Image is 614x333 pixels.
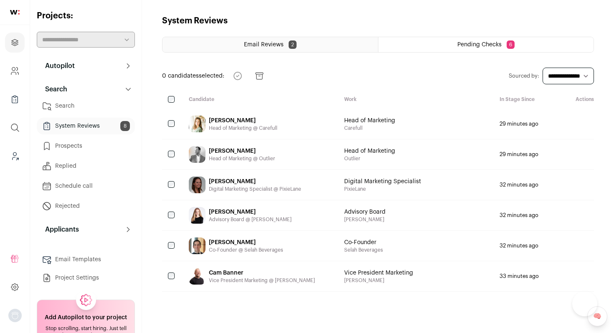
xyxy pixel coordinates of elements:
[120,121,130,131] span: 8
[344,247,383,253] span: Selah Beverages
[209,216,292,223] div: Advisory Board @ [PERSON_NAME]
[337,96,493,104] div: Work
[545,96,594,104] div: Actions
[37,58,135,74] button: Autopilot
[209,116,277,125] div: [PERSON_NAME]
[37,251,135,268] a: Email Templates
[189,177,206,193] img: 721c533dd9b005b4d82937ea916a0573118f32e81665f5138cfb33f4e3476690
[209,208,292,216] div: [PERSON_NAME]
[500,151,538,158] span: 29 minutes ago
[507,40,515,49] span: 6
[244,42,284,48] span: Email Reviews
[162,37,378,52] a: Email Reviews 2
[344,269,413,277] span: Vice President Marketing
[37,221,135,238] button: Applicants
[162,15,228,27] h1: System Reviews
[45,313,127,322] h2: Add Autopilot to your project
[344,208,386,216] span: Advisory Board
[500,212,538,219] span: 32 minutes ago
[344,277,413,284] span: [PERSON_NAME]
[209,147,275,155] div: [PERSON_NAME]
[344,147,395,155] span: Head of Marketing
[209,125,277,131] div: Head of Marketing @ Carefull
[209,238,283,247] div: [PERSON_NAME]
[189,268,206,285] img: 5782302b0c902a9b4d3a60413affc3458867754063abbe09b42abb2ba1d0148d
[37,118,135,134] a: System Reviews8
[40,84,67,94] p: Search
[209,177,301,186] div: [PERSON_NAME]
[37,270,135,286] a: Project Settings
[209,155,275,162] div: Head of Marketing @ Outlier
[37,138,135,154] a: Prospects
[40,61,75,71] p: Autopilot
[500,182,538,188] span: 32 minutes ago
[162,72,224,80] span: selected:
[5,146,25,166] a: Leads (Backoffice)
[162,73,199,79] span: 0 candidates
[40,225,79,235] p: Applicants
[289,40,297,49] span: 2
[37,81,135,98] button: Search
[8,309,22,322] button: Open dropdown
[509,73,539,79] label: Sourced by:
[344,238,383,247] span: Co-Founder
[8,309,22,322] img: nopic.png
[209,186,301,192] div: Digital Marketing Specialist @ PixieLane
[10,10,20,15] img: wellfound-shorthand-0d5821cbd27db2630d0214b213865d53afaa358527fdda9d0ea32b1df1b89c2c.svg
[37,10,135,22] h2: Projects:
[344,155,395,162] span: Outlier
[37,198,135,214] a: Rejected
[344,216,386,223] span: [PERSON_NAME]
[189,146,206,163] img: 839057922ffa3662550ab4e25ca7df9a4ffee065bdbdbd5d81cd804095bcb8c4
[189,116,206,132] img: 655dccd543f81a937512e209638d035b87d2e2bd32e7f815fdf2c0898f4812d2
[209,247,283,253] div: Co-Founder @ Selah Beverages
[344,125,395,131] span: Carefull
[189,237,206,254] img: 19fdc5112df2229acff03ceb2c1033c7a8f673be0393edd80558b4aecf724b83
[500,121,538,127] span: 29 minutes ago
[189,207,206,224] img: 36a38bb549021b04caa84c1722c7ade6a7b37fd008cb3704fdcac21c1e57756c
[587,306,607,326] a: 🧠
[457,42,502,48] span: Pending Checks
[493,96,545,104] div: In Stage Since
[37,158,135,174] a: Replied
[344,186,421,192] span: PixieLane
[182,96,337,104] div: Candidate
[500,242,538,249] span: 32 minutes ago
[344,116,395,125] span: Head of Marketing
[344,177,421,186] span: Digital Marketing Specialist
[5,61,25,81] a: Company and ATS Settings
[572,291,597,316] iframe: Help Scout Beacon - Open
[37,98,135,114] a: Search
[500,273,539,280] span: 33 minutes ago
[5,33,25,53] a: Projects
[209,269,315,277] div: Cam Banner
[5,89,25,109] a: Company Lists
[209,277,315,284] div: Vice President Marketing @ [PERSON_NAME]
[37,178,135,194] a: Schedule call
